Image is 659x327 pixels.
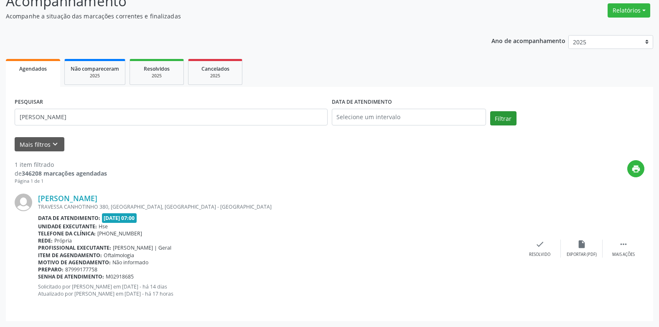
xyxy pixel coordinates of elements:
input: Nome, código do beneficiário ou CPF [15,109,328,125]
b: Unidade executante: [38,223,97,230]
button: Filtrar [490,111,517,125]
b: Data de atendimento: [38,215,100,222]
div: 1 item filtrado [15,160,107,169]
i: insert_drive_file [577,240,586,249]
a: [PERSON_NAME] [38,194,97,203]
div: Resolvido [529,252,550,258]
span: [PERSON_NAME] | Geral [113,244,171,251]
strong: 346208 marcações agendadas [22,169,107,177]
span: Cancelados [201,65,229,72]
i: print [631,164,641,174]
b: Rede: [38,237,53,244]
div: de [15,169,107,178]
div: 2025 [136,73,178,79]
span: [DATE] 07:00 [102,213,137,223]
i: check [535,240,545,249]
span: Oftalmologia [104,252,134,259]
button: Mais filtroskeyboard_arrow_down [15,137,64,152]
i:  [619,240,628,249]
p: Ano de acompanhamento [491,35,565,46]
b: Telefone da clínica: [38,230,96,237]
b: Motivo de agendamento: [38,259,111,266]
button: Relatórios [608,3,650,18]
b: Senha de atendimento: [38,273,104,280]
p: Solicitado por [PERSON_NAME] em [DATE] - há 14 dias Atualizado por [PERSON_NAME] em [DATE] - há 1... [38,283,519,297]
b: Profissional executante: [38,244,111,251]
div: TRAVESSA CANHOTINHO 380, [GEOGRAPHIC_DATA], [GEOGRAPHIC_DATA] - [GEOGRAPHIC_DATA] [38,203,519,210]
span: Própria [54,237,72,244]
span: Agendados [19,65,47,72]
div: 2025 [71,73,119,79]
div: Página 1 de 1 [15,178,107,185]
b: Preparo: [38,266,64,273]
div: Mais ações [612,252,635,258]
span: 87999177758 [65,266,97,273]
button: print [627,160,644,177]
span: Não informado [112,259,148,266]
b: Item de agendamento: [38,252,102,259]
div: Exportar (PDF) [567,252,597,258]
p: Acompanhe a situação das marcações correntes e finalizadas [6,12,459,20]
span: Hse [99,223,108,230]
input: Selecione um intervalo [332,109,486,125]
label: PESQUISAR [15,96,43,109]
i: keyboard_arrow_down [51,140,60,149]
img: img [15,194,32,211]
span: M02918685 [106,273,134,280]
span: Resolvidos [144,65,170,72]
div: 2025 [194,73,236,79]
span: [PHONE_NUMBER] [97,230,142,237]
label: DATA DE ATENDIMENTO [332,96,392,109]
span: Não compareceram [71,65,119,72]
